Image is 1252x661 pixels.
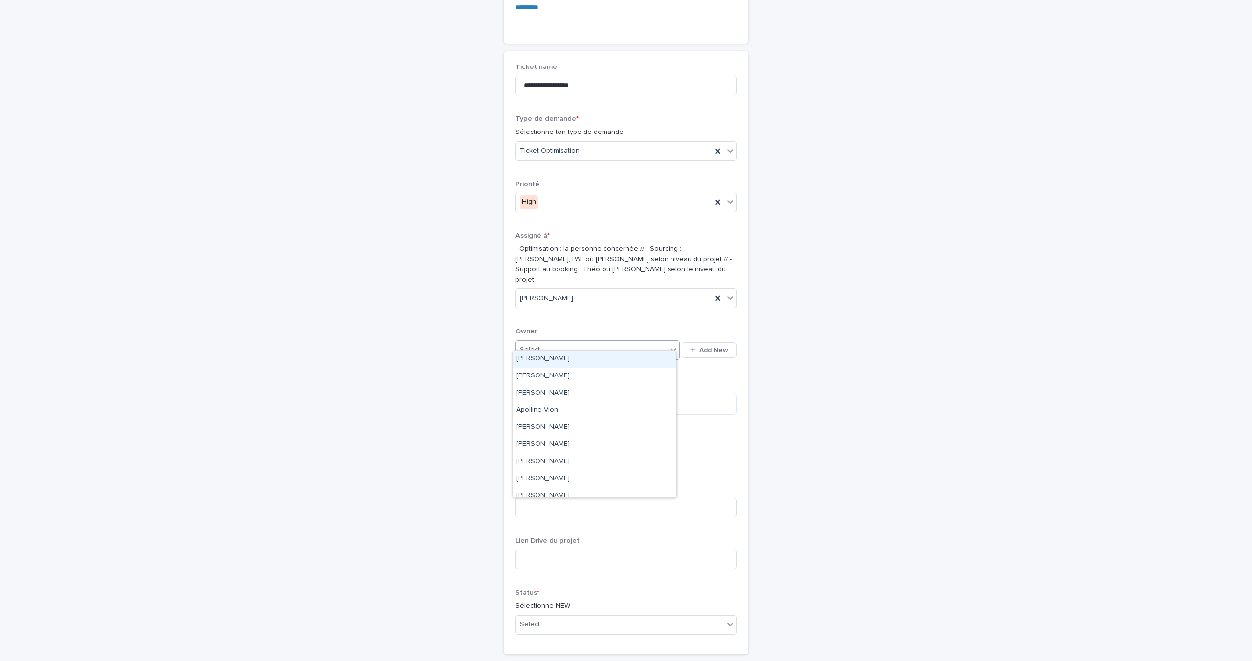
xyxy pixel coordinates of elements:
[513,419,676,436] div: Aurore Harismendy
[513,385,676,402] div: Alexandre-Arthur Martin
[515,64,557,70] span: Ticket name
[513,351,676,368] div: Agathe Montaudon
[520,345,544,355] div: Select...
[520,293,573,304] span: [PERSON_NAME]
[513,470,676,487] div: Cédric Corbin
[682,342,737,358] button: Add New
[513,368,676,385] div: Albane Dumont
[513,436,676,453] div: Benjamin Merchie
[520,146,580,156] span: Ticket Optimisation
[699,347,728,353] span: Add New
[515,127,737,137] p: Sélectionne ton type de demande
[515,115,579,122] span: Type de demande
[515,589,539,596] span: Status
[520,619,544,630] div: Select...
[515,181,539,188] span: Priorité
[515,537,580,544] span: Lien Drive du projet
[513,453,676,470] div: Cynthia Vitale
[520,195,538,209] div: High
[515,328,537,335] span: Owner
[515,601,737,611] p: Sélectionne NEW
[513,487,676,505] div: Céline Dislaire
[515,244,737,285] p: - Optimisation : la personne concernée // - Sourcing : [PERSON_NAME], PAF ou [PERSON_NAME] selon ...
[515,232,550,239] span: Assigné à
[513,402,676,419] div: Apolline Vion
